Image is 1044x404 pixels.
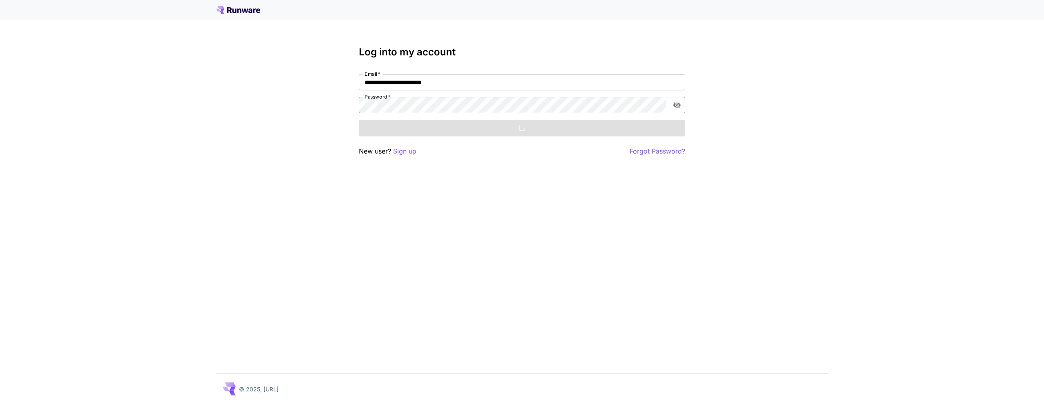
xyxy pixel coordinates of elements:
label: Email [365,70,380,77]
h3: Log into my account [359,46,685,58]
button: Sign up [393,146,416,156]
p: New user? [359,146,416,156]
button: toggle password visibility [670,98,684,112]
button: Forgot Password? [630,146,685,156]
p: © 2025, [URL] [239,385,279,393]
label: Password [365,93,391,100]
